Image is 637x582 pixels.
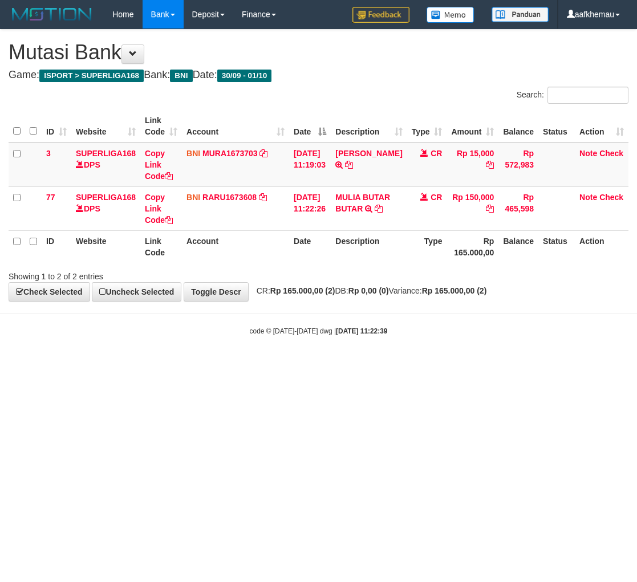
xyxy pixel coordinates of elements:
td: Rp 572,983 [498,143,538,187]
span: 30/09 - 01/10 [217,70,272,82]
th: Link Code: activate to sort column ascending [140,110,182,143]
a: Copy RARU1673608 to clipboard [259,193,267,202]
img: panduan.png [492,7,549,22]
span: CR [431,149,442,158]
a: Check [599,149,623,158]
td: Rp 465,598 [498,186,538,230]
input: Search: [547,87,628,104]
strong: Rp 165.000,00 (2) [422,286,487,295]
th: Type: activate to sort column ascending [407,110,447,143]
th: Type [407,230,447,263]
a: RARU1673608 [202,193,257,202]
small: code © [DATE]-[DATE] dwg | [250,327,388,335]
td: DPS [71,186,140,230]
td: DPS [71,143,140,187]
a: Uncheck Selected [92,282,181,302]
th: Date [289,230,331,263]
th: Website [71,230,140,263]
strong: Rp 165.000,00 (2) [270,286,335,295]
strong: Rp 0,00 (0) [348,286,389,295]
td: [DATE] 11:19:03 [289,143,331,187]
a: MURA1673703 [202,149,258,158]
a: Copy DAVID SETIAWAN to clipboard [345,160,353,169]
div: Showing 1 to 2 of 2 entries [9,266,257,282]
th: Description: activate to sort column ascending [331,110,407,143]
a: Note [579,193,597,202]
label: Search: [517,87,628,104]
span: 3 [46,149,51,158]
th: ID: activate to sort column ascending [42,110,71,143]
th: Description [331,230,407,263]
a: Toggle Descr [184,282,249,302]
span: CR: DB: Variance: [251,286,487,295]
h1: Mutasi Bank [9,41,628,64]
th: Account [182,230,289,263]
a: Note [579,149,597,158]
th: ID [42,230,71,263]
th: Date: activate to sort column descending [289,110,331,143]
strong: [DATE] 11:22:39 [336,327,387,335]
th: Action: activate to sort column ascending [575,110,628,143]
span: BNI [186,193,200,202]
img: MOTION_logo.png [9,6,95,23]
th: Website: activate to sort column ascending [71,110,140,143]
a: Copy MULIA BUTAR BUTAR to clipboard [375,204,383,213]
th: Balance [498,230,538,263]
th: Link Code [140,230,182,263]
th: Balance [498,110,538,143]
span: 77 [46,193,55,202]
a: [PERSON_NAME] [335,149,402,158]
img: Feedback.jpg [352,7,409,23]
a: Copy Rp 150,000 to clipboard [486,204,494,213]
td: [DATE] 11:22:26 [289,186,331,230]
a: Check Selected [9,282,90,302]
a: MULIA BUTAR BUTAR [335,193,390,213]
th: Status [538,110,575,143]
span: ISPORT > SUPERLIGA168 [39,70,144,82]
td: Rp 150,000 [447,186,498,230]
h4: Game: Bank: Date: [9,70,628,81]
th: Rp 165.000,00 [447,230,498,263]
img: Button%20Memo.svg [427,7,474,23]
a: Check [599,193,623,202]
span: CR [431,193,442,202]
th: Amount: activate to sort column ascending [447,110,498,143]
th: Status [538,230,575,263]
td: Rp 15,000 [447,143,498,187]
a: Copy MURA1673703 to clipboard [259,149,267,158]
a: Copy Link Code [145,149,173,181]
th: Account: activate to sort column ascending [182,110,289,143]
span: BNI [170,70,192,82]
span: BNI [186,149,200,158]
a: SUPERLIGA168 [76,149,136,158]
a: Copy Link Code [145,193,173,225]
th: Action [575,230,628,263]
a: SUPERLIGA168 [76,193,136,202]
a: Copy Rp 15,000 to clipboard [486,160,494,169]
